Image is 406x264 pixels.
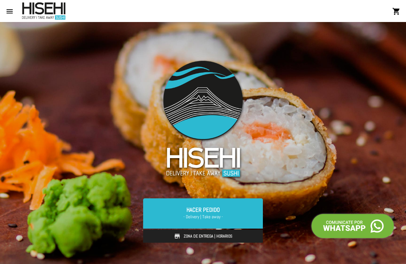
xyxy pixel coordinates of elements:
img: store.svg [174,233,181,240]
img: call-whatsapp.png [310,212,396,240]
mat-icon: menu [6,7,14,15]
img: logo-slider3.png [156,53,250,185]
mat-icon: shopping_cart [392,7,400,15]
span: - Delivery | Take away - [151,213,255,220]
a: Hacer Pedido [143,198,263,229]
a: Zona de Entrega | Horarios [143,230,263,243]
